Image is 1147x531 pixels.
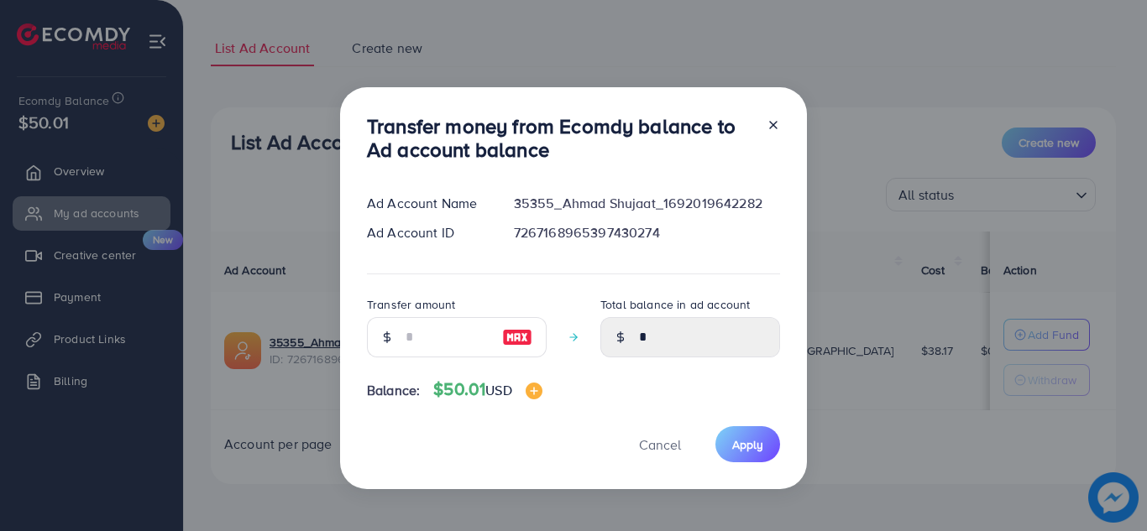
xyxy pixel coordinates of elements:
img: image [526,383,542,399]
button: Cancel [618,426,702,462]
div: 35355_Ahmad Shujaat_1692019642282 [500,194,793,213]
span: Apply [732,436,763,453]
div: Ad Account Name [354,194,500,213]
h3: Transfer money from Ecomdy balance to Ad account balance [367,114,753,163]
button: Apply [715,426,780,462]
h4: $50.01 [433,379,542,400]
label: Total balance in ad account [600,296,750,313]
div: 7267168965397430274 [500,223,793,242]
div: Ad Account ID [354,223,500,242]
span: USD [485,381,511,399]
span: Balance: [367,381,420,400]
img: image [502,327,532,347]
label: Transfer amount [367,296,455,313]
span: Cancel [639,435,681,454]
